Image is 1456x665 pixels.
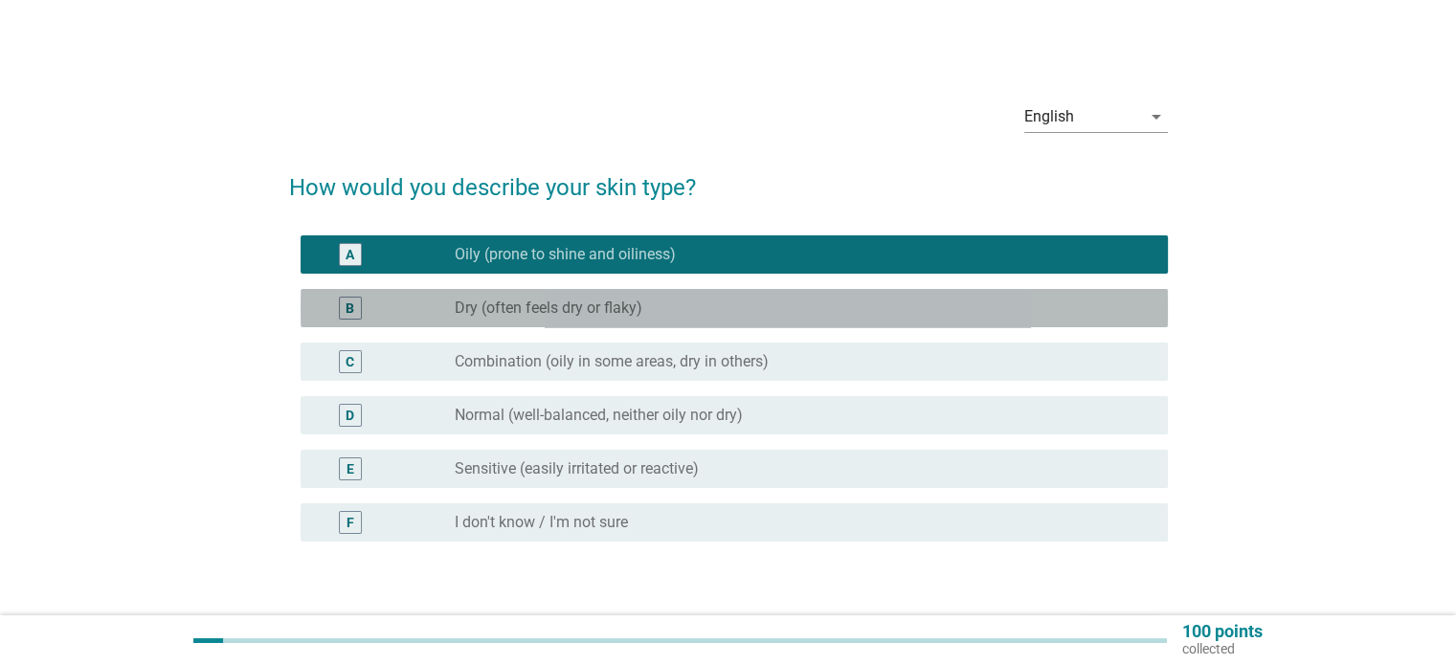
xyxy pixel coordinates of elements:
[1024,108,1074,125] div: English
[455,513,628,532] label: I don't know / I'm not sure
[346,245,354,265] div: A
[347,459,354,479] div: E
[346,352,354,372] div: C
[347,513,354,533] div: F
[455,459,699,478] label: Sensitive (easily irritated or reactive)
[346,406,354,426] div: D
[1145,105,1168,128] i: arrow_drop_down
[455,299,642,318] label: Dry (often feels dry or flaky)
[1182,640,1263,657] p: collected
[1182,623,1263,640] p: 100 points
[346,299,354,319] div: B
[455,245,676,264] label: Oily (prone to shine and oiliness)
[455,352,769,371] label: Combination (oily in some areas, dry in others)
[455,406,743,425] label: Normal (well-balanced, neither oily nor dry)
[289,151,1168,205] h2: How would you describe your skin type?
